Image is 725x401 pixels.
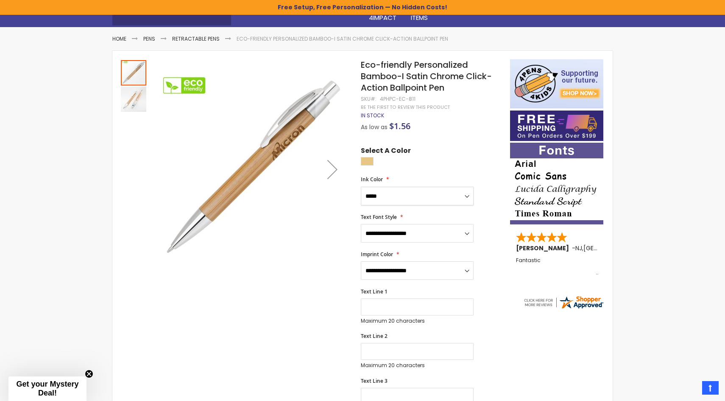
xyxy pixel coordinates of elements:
span: NJ [575,244,582,252]
img: Eco-friendly Personalized Bamboo-I Satin Chrome Click-Action Ballpoint Pen [156,72,349,265]
img: font-personalization-examples [510,143,603,224]
span: Text Line 2 [361,332,388,340]
div: 4PHPC-EC-811 [380,96,415,102]
span: [GEOGRAPHIC_DATA] [583,244,646,252]
div: Eco-friendly Personalized Bamboo-I Satin Chrome Click-Action Ballpoint Pen [121,59,147,86]
a: Pens [143,35,155,42]
div: Next [315,59,349,279]
span: Text Font Style [361,213,397,221]
img: 4pens.com widget logo [523,295,604,310]
p: Maximum 20 characters [361,318,474,324]
img: Free shipping on orders over $199 [510,111,603,141]
span: - , [572,244,646,252]
span: Select A Color [361,146,411,158]
div: Fantastic [516,257,598,276]
span: In stock [361,112,384,119]
strong: SKU [361,95,376,102]
span: $1.56 [389,120,410,132]
span: Ink Color [361,176,383,183]
p: Maximum 20 characters [361,362,474,369]
div: Bamboo [361,157,374,166]
span: Text Line 3 [361,377,388,384]
span: Imprint Color [361,251,393,258]
span: Text Line 1 [361,288,388,295]
button: Close teaser [85,370,93,378]
a: Be the first to review this product [361,104,450,111]
div: Availability [361,112,384,119]
a: Home [112,35,126,42]
img: 4pens 4 kids [510,59,603,108]
span: Get your Mystery Deal! [16,380,78,397]
li: Eco-friendly Personalized Bamboo-I Satin Chrome Click-Action Ballpoint Pen [237,36,448,42]
span: [PERSON_NAME] [516,244,572,252]
a: Top [702,381,719,395]
span: Eco-friendly Personalized Bamboo-I Satin Chrome Click-Action Ballpoint Pen [361,59,492,94]
a: Retractable Pens [172,35,220,42]
span: As low as [361,123,388,131]
a: 4pens.com certificate URL [523,304,604,312]
img: Eco-friendly Personalized Bamboo-I Satin Chrome Click-Action Ballpoint Pen [121,86,146,112]
div: Get your Mystery Deal!Close teaser [8,376,86,401]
